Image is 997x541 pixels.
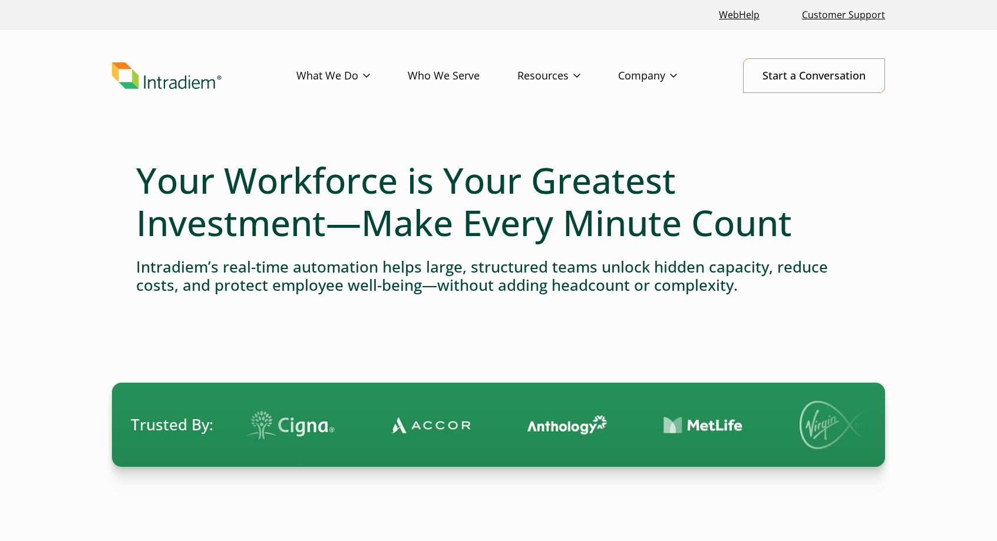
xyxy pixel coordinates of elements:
[131,414,213,436] span: Trusted By:
[388,416,467,434] img: Contact Center Automation Accor Logo
[618,59,715,93] a: Company
[112,62,222,89] img: Intradiem
[296,59,408,93] a: What We Do
[517,59,618,93] a: Resources
[743,58,885,93] a: Start a Conversation
[797,2,890,28] a: Customer Support
[136,159,861,244] h1: Your Workforce is Your Greatest Investment—Make Every Minute Count
[136,258,861,294] h4: Intradiem’s real-time automation helps large, structured teams unlock hidden capacity, reduce cos...
[408,59,517,93] a: Who We Serve
[796,401,879,449] img: Virgin Media logo.
[714,2,764,28] a: Link opens in a new window
[112,62,296,89] a: Link to homepage of Intradiem
[660,416,740,434] img: Contact Center Automation MetLife Logo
